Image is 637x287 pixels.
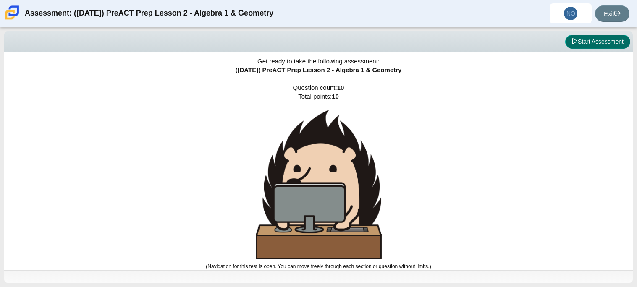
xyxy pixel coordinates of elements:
[565,35,630,49] button: Start Assessment
[3,4,21,21] img: Carmen School of Science & Technology
[206,84,431,269] span: Question count: Total points:
[25,3,273,23] div: Assessment: ([DATE]) PreACT Prep Lesson 2 - Algebra 1 & Geometry
[3,16,21,23] a: Carmen School of Science & Technology
[236,66,402,73] span: ([DATE]) PreACT Prep Lesson 2 - Algebra 1 & Geometry
[337,84,344,91] b: 10
[332,93,339,100] b: 10
[256,110,382,259] img: hedgehog-behind-computer-large.png
[566,10,575,16] span: NO
[206,264,431,269] small: (Navigation for this test is open. You can move freely through each section or question without l...
[257,57,380,65] span: Get ready to take the following assessment:
[595,5,629,22] a: Exit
